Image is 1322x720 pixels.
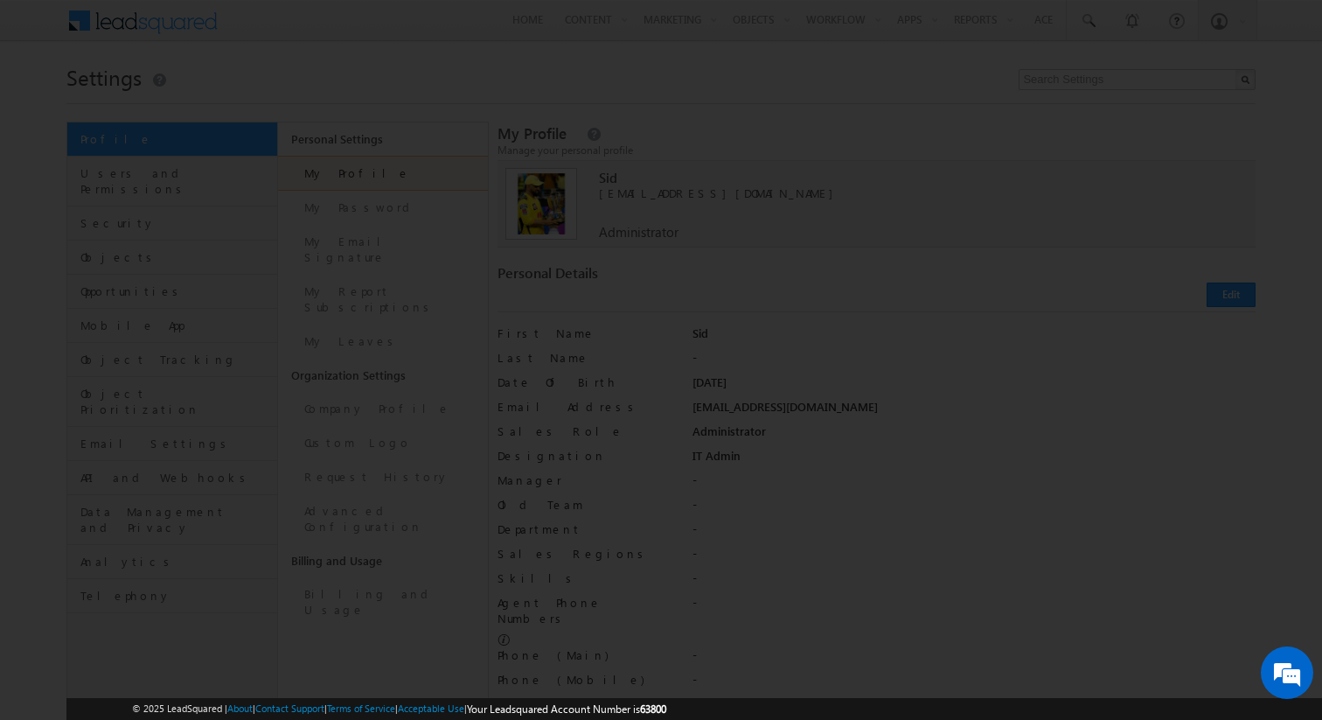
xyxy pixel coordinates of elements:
[467,703,666,716] span: Your Leadsquared Account Number is
[640,703,666,716] span: 63800
[227,703,253,714] a: About
[398,703,464,714] a: Acceptable Use
[132,701,666,717] span: © 2025 LeadSquared | | | | |
[255,703,324,714] a: Contact Support
[327,703,395,714] a: Terms of Service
